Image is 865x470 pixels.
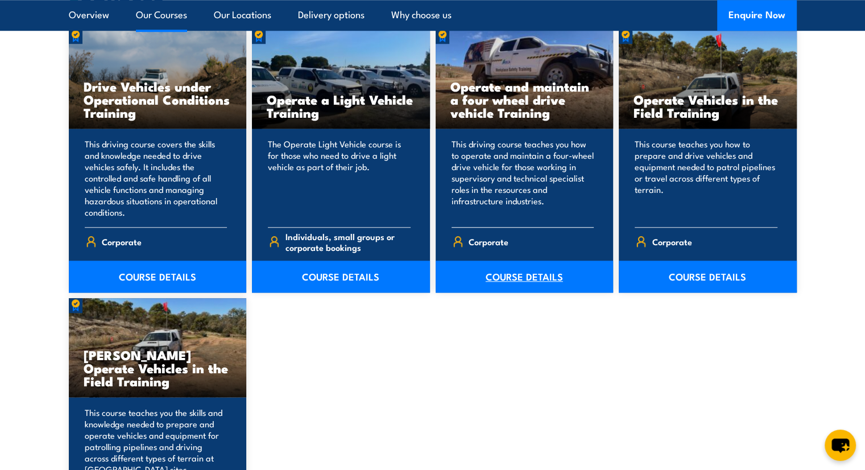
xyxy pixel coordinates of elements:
p: The Operate Light Vehicle course is for those who need to drive a light vehicle as part of their ... [268,138,411,218]
a: COURSE DETAILS [252,261,430,292]
h3: Drive Vehicles under Operational Conditions Training [84,80,232,119]
a: COURSE DETAILS [69,261,247,292]
h3: Operate Vehicles in the Field Training [634,93,782,119]
span: Individuals, small groups or corporate bookings [285,231,411,253]
span: Corporate [469,233,508,250]
a: COURSE DETAILS [619,261,797,292]
span: Corporate [102,233,142,250]
p: This driving course teaches you how to operate and maintain a four-wheel drive vehicle for those ... [452,138,594,218]
h3: [PERSON_NAME] Operate Vehicles in the Field Training [84,348,232,387]
a: COURSE DETAILS [436,261,614,292]
h3: Operate a Light Vehicle Training [267,93,415,119]
span: Corporate [652,233,692,250]
p: This driving course covers the skills and knowledge needed to drive vehicles safely. It includes ... [85,138,227,218]
h3: Operate and maintain a four wheel drive vehicle Training [450,80,599,119]
p: This course teaches you how to prepare and drive vehicles and equipment needed to patrol pipeline... [635,138,777,218]
button: chat-button [825,430,856,461]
